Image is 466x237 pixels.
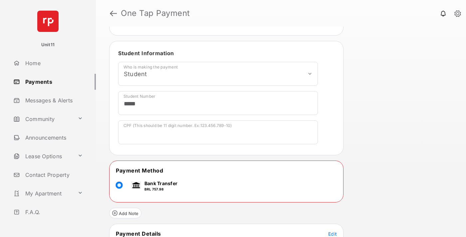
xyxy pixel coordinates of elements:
[109,208,141,218] button: Add Note
[11,111,75,127] a: Community
[328,230,337,237] button: Edit
[11,185,75,201] a: My Apartment
[118,50,174,57] span: Student Information
[11,130,96,146] a: Announcements
[116,230,161,237] span: Payment Details
[144,187,177,192] p: BRL 757.98
[11,148,75,164] a: Lease Options
[144,180,177,187] p: Bank Transfer
[41,42,55,48] p: Unit11
[131,181,141,189] img: bank.png
[121,9,190,17] strong: One Tap Payment
[11,55,96,71] a: Home
[11,204,96,220] a: F.A.Q.
[37,11,59,32] img: svg+xml;base64,PHN2ZyB4bWxucz0iaHR0cDovL3d3dy53My5vcmcvMjAwMC9zdmciIHdpZHRoPSI2NCIgaGVpZ2h0PSI2NC...
[11,167,96,183] a: Contact Property
[11,92,96,108] a: Messages & Alerts
[116,167,163,174] span: Payment Method
[11,74,96,90] a: Payments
